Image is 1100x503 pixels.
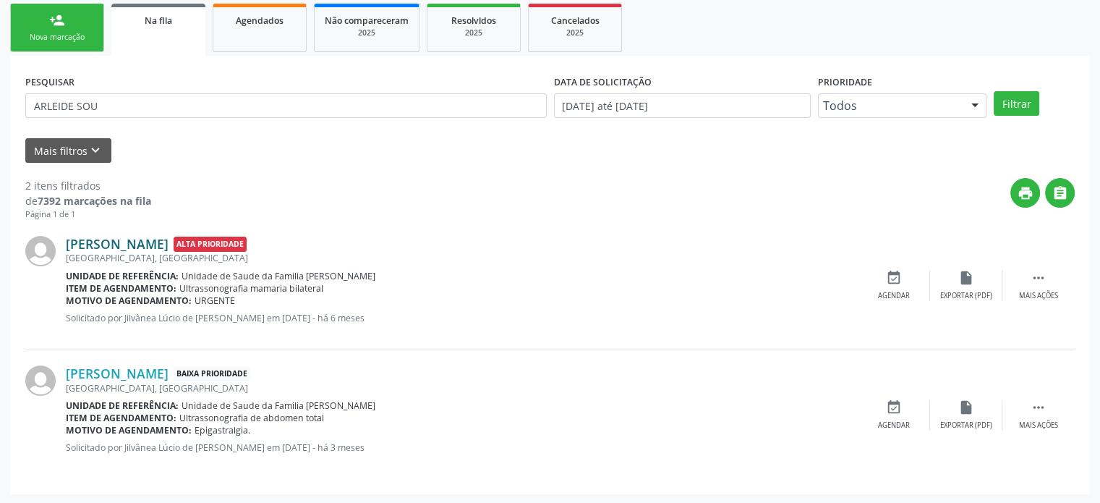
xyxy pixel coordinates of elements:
[88,143,103,158] i: keyboard_arrow_down
[66,365,169,381] a: [PERSON_NAME]
[325,14,409,27] span: Não compareceram
[25,236,56,266] img: img
[145,14,172,27] span: Na fila
[25,178,151,193] div: 2 itens filtrados
[994,91,1039,116] button: Filtrar
[174,366,250,381] span: Baixa Prioridade
[182,400,375,412] span: Unidade de Saude da Familia [PERSON_NAME]
[25,71,74,93] label: PESQUISAR
[554,71,652,93] label: DATA DE SOLICITAÇÃO
[886,400,902,415] i: event_available
[66,236,169,252] a: [PERSON_NAME]
[195,295,235,307] span: URGENTE
[958,400,974,415] i: insert_drive_file
[25,193,151,208] div: de
[451,14,496,27] span: Resolvidos
[1018,185,1033,201] i: print
[66,441,858,454] p: Solicitado por Jilvânea Lúcio de [PERSON_NAME] em [DATE] - há 3 meses
[940,291,992,301] div: Exportar (PDF)
[66,282,176,295] b: Item de agendamento:
[25,208,151,221] div: Página 1 de 1
[236,14,283,27] span: Agendados
[539,28,611,38] div: 2025
[1031,400,1046,415] i: 
[66,270,179,282] b: Unidade de referência:
[195,424,250,436] span: Epigastralgia.
[823,98,958,113] span: Todos
[958,270,974,286] i: insert_drive_file
[25,93,547,118] input: Nome, CNS
[1052,185,1068,201] i: 
[438,28,510,38] div: 2025
[551,14,600,27] span: Cancelados
[818,71,872,93] label: Prioridade
[66,400,179,412] b: Unidade de referência:
[1010,178,1040,208] button: print
[49,12,65,28] div: person_add
[25,138,111,164] button: Mais filtroskeyboard_arrow_down
[325,28,409,38] div: 2025
[66,252,858,264] div: [GEOGRAPHIC_DATA], [GEOGRAPHIC_DATA]
[21,32,93,43] div: Nova marcação
[1031,270,1046,286] i: 
[182,270,375,282] span: Unidade de Saude da Familia [PERSON_NAME]
[66,424,192,436] b: Motivo de agendamento:
[878,420,910,431] div: Agendar
[174,237,247,252] span: Alta Prioridade
[1019,291,1058,301] div: Mais ações
[179,412,324,424] span: Ultrassonografia de abdomen total
[66,382,858,394] div: [GEOGRAPHIC_DATA], [GEOGRAPHIC_DATA]
[38,194,151,208] strong: 7392 marcações na fila
[878,291,910,301] div: Agendar
[179,282,323,295] span: Ultrassonografia mamaria bilateral
[1019,420,1058,431] div: Mais ações
[66,312,858,324] p: Solicitado por Jilvânea Lúcio de [PERSON_NAME] em [DATE] - há 6 meses
[25,365,56,396] img: img
[66,295,192,307] b: Motivo de agendamento:
[1045,178,1075,208] button: 
[66,412,176,424] b: Item de agendamento:
[940,420,992,431] div: Exportar (PDF)
[554,93,811,118] input: Selecione um intervalo
[886,270,902,286] i: event_available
